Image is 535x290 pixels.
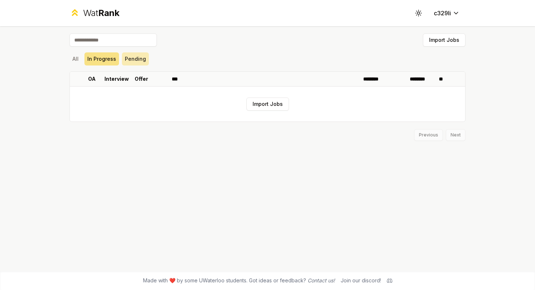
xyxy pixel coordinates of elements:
[135,75,148,83] p: Offer
[70,52,82,65] button: All
[88,75,96,83] p: OA
[423,33,465,47] button: Import Jobs
[246,98,289,111] button: Import Jobs
[98,8,119,18] span: Rank
[70,7,119,19] a: WatRank
[143,277,335,284] span: Made with ❤️ by some UWaterloo students. Got ideas or feedback?
[434,9,451,17] span: c329li
[428,7,465,20] button: c329li
[308,277,335,283] a: Contact us!
[122,52,149,65] button: Pending
[341,277,381,284] div: Join our discord!
[84,52,119,65] button: In Progress
[83,7,119,19] div: Wat
[104,75,129,83] p: Interview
